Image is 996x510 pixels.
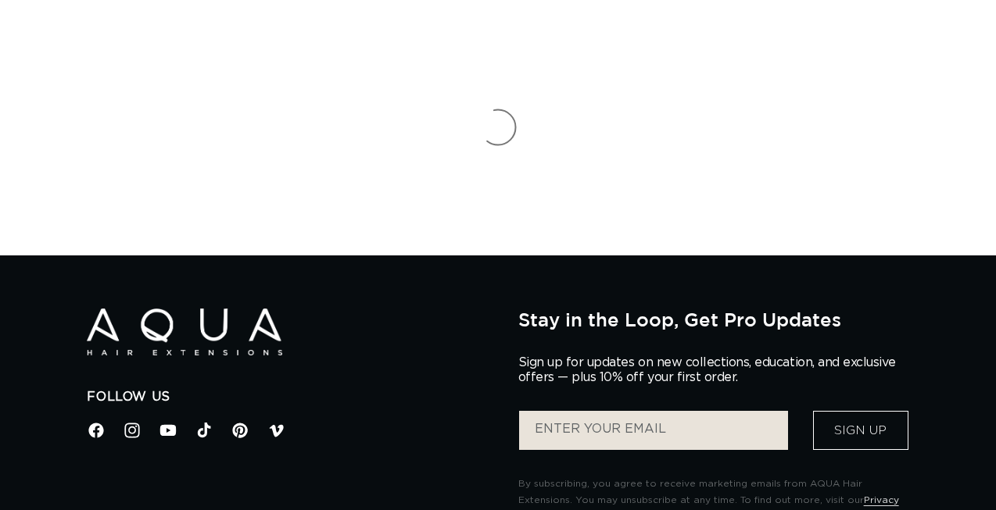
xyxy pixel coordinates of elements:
[519,411,788,450] input: ENTER YOUR EMAIL
[518,308,909,330] h2: Stay in the Loop, Get Pro Updates
[813,411,908,450] button: Sign Up
[518,355,909,385] p: Sign up for updates on new collections, education, and exclusive offers — plus 10% off your first...
[87,389,494,405] h2: Follow Us
[87,308,282,356] img: Aqua Hair Extensions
